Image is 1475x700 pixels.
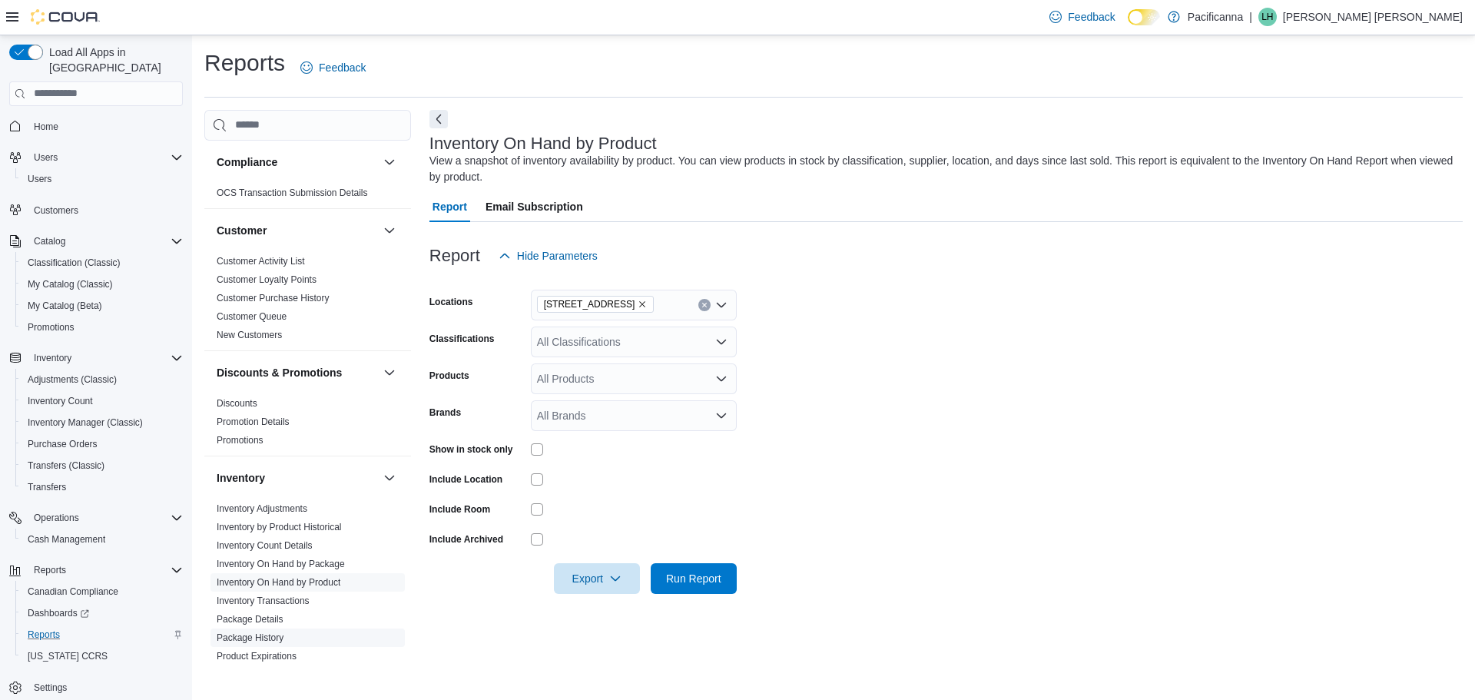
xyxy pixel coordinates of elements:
[28,678,183,697] span: Settings
[204,252,411,350] div: Customer
[217,470,265,486] h3: Inventory
[15,433,189,455] button: Purchase Orders
[1283,8,1463,26] p: [PERSON_NAME] [PERSON_NAME]
[217,540,313,551] a: Inventory Count Details
[15,390,189,412] button: Inventory Count
[22,478,72,496] a: Transfers
[486,191,583,222] span: Email Subscription
[715,336,728,348] button: Open list of options
[380,221,399,240] button: Customer
[22,530,183,549] span: Cash Management
[217,613,283,625] span: Package Details
[698,299,711,311] button: Clear input
[715,410,728,422] button: Open list of options
[217,435,264,446] a: Promotions
[22,625,183,644] span: Reports
[22,456,111,475] a: Transfers (Classic)
[28,232,71,250] button: Catalog
[28,349,78,367] button: Inventory
[22,170,183,188] span: Users
[1188,8,1243,26] p: Pacificanna
[217,293,330,304] a: Customer Purchase History
[429,153,1455,185] div: View a snapshot of inventory availability by product. You can view products in stock by classific...
[217,256,305,267] a: Customer Activity List
[28,148,64,167] button: Users
[15,274,189,295] button: My Catalog (Classic)
[715,373,728,385] button: Open list of options
[3,676,189,698] button: Settings
[28,201,183,220] span: Customers
[22,582,124,601] a: Canadian Compliance
[15,476,189,498] button: Transfers
[22,318,81,337] a: Promotions
[22,392,99,410] a: Inventory Count
[28,533,105,546] span: Cash Management
[3,231,189,252] button: Catalog
[22,604,183,622] span: Dashboards
[28,481,66,493] span: Transfers
[15,455,189,476] button: Transfers (Classic)
[15,645,189,667] button: [US_STATE] CCRS
[15,602,189,624] a: Dashboards
[217,559,345,569] a: Inventory On Hand by Package
[1068,9,1115,25] span: Feedback
[15,168,189,190] button: Users
[429,110,448,128] button: Next
[217,187,368,198] a: OCS Transaction Submission Details
[429,473,502,486] label: Include Location
[638,300,647,309] button: Remove 1215 Main St. from selection in this group
[28,678,73,697] a: Settings
[217,187,368,199] span: OCS Transaction Submission Details
[217,576,340,589] span: Inventory On Hand by Product
[34,352,71,364] span: Inventory
[28,509,85,527] button: Operations
[22,170,58,188] a: Users
[217,595,310,607] span: Inventory Transactions
[28,416,143,429] span: Inventory Manager (Classic)
[28,509,183,527] span: Operations
[429,333,495,345] label: Classifications
[22,297,183,315] span: My Catalog (Beta)
[217,255,305,267] span: Customer Activity List
[34,682,67,694] span: Settings
[22,456,183,475] span: Transfers (Classic)
[217,614,283,625] a: Package Details
[492,241,604,271] button: Hide Parameters
[217,330,282,340] a: New Customers
[15,412,189,433] button: Inventory Manager (Classic)
[28,148,183,167] span: Users
[380,363,399,382] button: Discounts & Promotions
[28,650,108,662] span: [US_STATE] CCRS
[28,459,104,472] span: Transfers (Classic)
[28,373,117,386] span: Adjustments (Classic)
[217,503,307,515] span: Inventory Adjustments
[429,406,461,419] label: Brands
[217,650,297,662] span: Product Expirations
[217,223,377,238] button: Customer
[217,595,310,606] a: Inventory Transactions
[34,564,66,576] span: Reports
[43,45,183,75] span: Load All Apps in [GEOGRAPHIC_DATA]
[22,604,95,622] a: Dashboards
[15,369,189,390] button: Adjustments (Classic)
[28,561,72,579] button: Reports
[1043,2,1121,32] a: Feedback
[28,321,75,333] span: Promotions
[217,310,287,323] span: Customer Queue
[22,647,114,665] a: [US_STATE] CCRS
[217,632,283,643] a: Package History
[217,416,290,428] span: Promotion Details
[319,60,366,75] span: Feedback
[22,413,149,432] a: Inventory Manager (Classic)
[22,530,111,549] a: Cash Management
[217,434,264,446] span: Promotions
[217,365,377,380] button: Discounts & Promotions
[666,571,721,586] span: Run Report
[22,392,183,410] span: Inventory Count
[22,647,183,665] span: Washington CCRS
[3,147,189,168] button: Users
[34,151,58,164] span: Users
[429,443,513,456] label: Show in stock only
[28,607,89,619] span: Dashboards
[22,625,66,644] a: Reports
